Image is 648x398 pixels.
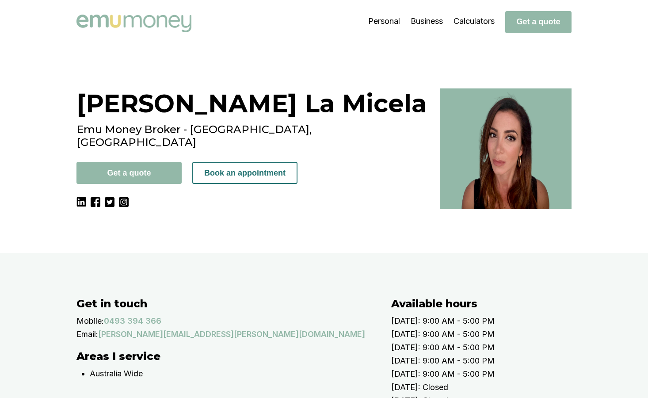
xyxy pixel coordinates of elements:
img: Best broker in Melbourne, VIC - Laura La Micela [440,88,572,209]
h1: [PERSON_NAME] La Micela [76,88,429,119]
p: Mobile: [76,314,104,328]
a: 0493 394 366 [104,314,161,328]
p: Email: [76,328,98,341]
h2: Get in touch [76,297,374,310]
button: Get a quote [505,11,572,33]
p: [DATE]: Closed [391,381,589,394]
a: Get a quote [505,17,572,26]
img: LinkedIn [76,197,86,207]
button: Book an appointment [192,162,297,184]
p: [DATE]: 9:00 AM - 5:00 PM [391,328,589,341]
img: Emu Money logo [76,15,191,32]
p: [DATE]: 9:00 AM - 5:00 PM [391,314,589,328]
p: [DATE]: 9:00 AM - 5:00 PM [391,341,589,354]
h2: Emu Money Broker - [GEOGRAPHIC_DATA], [GEOGRAPHIC_DATA] [76,123,429,149]
a: [PERSON_NAME][EMAIL_ADDRESS][PERSON_NAME][DOMAIN_NAME] [98,328,365,341]
img: Instagram [119,197,129,207]
img: Facebook [91,197,100,207]
h2: Areas I service [76,350,374,363]
p: [DATE]: 9:00 AM - 5:00 PM [391,367,589,381]
img: Twitter [105,197,114,207]
button: Get a quote [76,162,182,184]
h2: Available hours [391,297,589,310]
p: Australia Wide [90,367,374,380]
p: [DATE]: 9:00 AM - 5:00 PM [391,354,589,367]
